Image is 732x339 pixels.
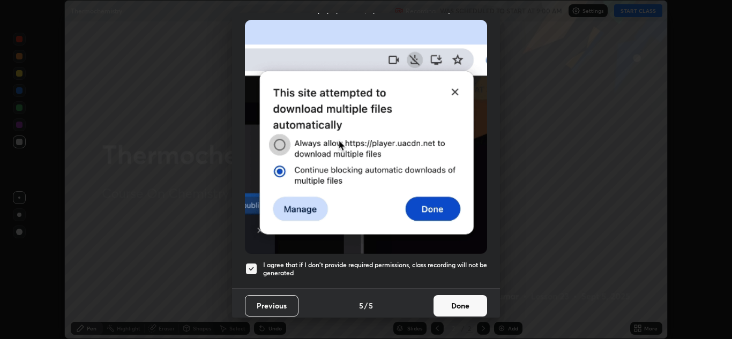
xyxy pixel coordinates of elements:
h4: 5 [359,300,363,311]
button: Done [434,295,487,317]
h5: I agree that if I don't provide required permissions, class recording will not be generated [263,261,487,277]
h4: / [364,300,368,311]
button: Previous [245,295,298,317]
img: downloads-permission-blocked.gif [245,20,487,254]
h4: 5 [369,300,373,311]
